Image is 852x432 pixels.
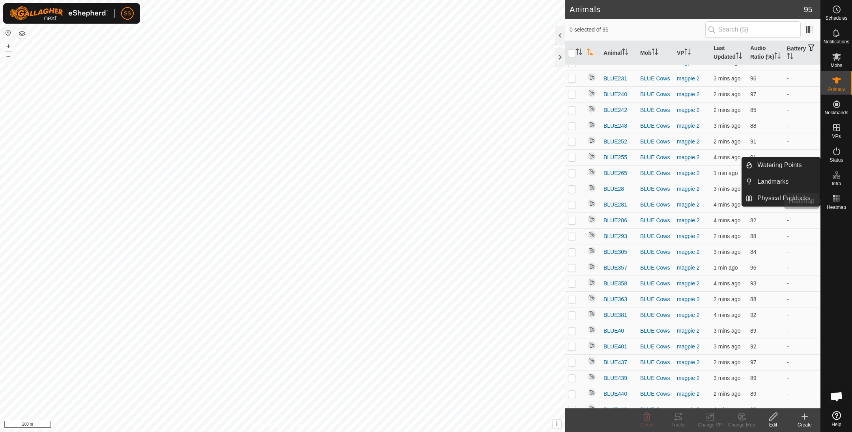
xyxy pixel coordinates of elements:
[784,228,820,244] td: -
[640,390,671,398] div: BLUE Cows
[742,190,820,206] li: Physical Paddocks
[784,339,820,354] td: -
[784,402,820,417] td: -
[587,309,596,318] img: returning off
[640,311,671,319] div: BLUE Cows
[784,307,820,323] td: -
[750,60,757,66] span: 91
[714,391,740,397] span: 1 Oct 2025, 10:25 am
[290,422,314,429] a: Contact Us
[600,41,637,65] th: Animal
[750,343,757,350] span: 92
[714,170,738,176] span: 1 Oct 2025, 10:25 am
[640,358,671,367] div: BLUE Cows
[714,75,740,82] span: 1 Oct 2025, 10:24 am
[4,28,13,38] button: Reset Map
[640,264,671,272] div: BLUE Cows
[587,151,596,161] img: returning off
[587,167,596,177] img: returning off
[640,248,671,256] div: BLUE Cows
[694,421,726,428] div: Change VP
[603,90,627,99] span: BLUE240
[784,102,820,118] td: -
[640,153,671,162] div: BLUE Cows
[714,233,740,239] span: 1 Oct 2025, 10:25 am
[714,312,740,318] span: 1 Oct 2025, 10:23 am
[753,174,820,190] a: Landmarks
[828,87,845,91] span: Animals
[603,169,627,177] span: BLUE265
[753,157,820,173] a: Watering Points
[587,293,596,303] img: returning off
[757,421,789,428] div: Edit
[750,312,757,318] span: 92
[640,422,654,428] span: Delete
[784,354,820,370] td: -
[603,343,627,351] span: BLUE401
[587,262,596,271] img: returning off
[677,154,700,160] a: magpie 2
[753,190,820,206] a: Physical Paddocks
[750,217,757,223] span: 82
[824,110,848,115] span: Neckbands
[784,71,820,86] td: -
[677,296,700,302] a: magpie 2
[677,312,700,318] a: magpie 2
[714,406,740,413] span: 1 Oct 2025, 10:23 am
[677,375,700,381] a: magpie 2
[603,358,627,367] span: BLUE437
[587,246,596,255] img: returning off
[750,328,757,334] span: 89
[576,50,582,56] p-sorticon: Activate to sort
[587,88,596,98] img: returning off
[603,122,627,130] span: BLUE248
[603,232,627,240] span: BLUE293
[587,104,596,114] img: returning off
[831,422,841,427] span: Help
[747,41,784,65] th: Audio Ratio (%)
[750,138,757,145] span: 91
[677,280,700,287] a: magpie 2
[750,296,757,302] span: 88
[124,9,131,18] span: SS
[603,74,627,83] span: BLUE231
[742,157,820,173] li: Watering Points
[677,359,700,365] a: magpie 2
[603,153,627,162] span: BLUE255
[640,216,671,225] div: BLUE Cows
[784,41,820,65] th: Battery
[603,185,624,193] span: BLUE28
[830,158,843,162] span: Status
[714,328,740,334] span: 1 Oct 2025, 10:24 am
[587,325,596,334] img: returning off
[714,296,740,302] span: 1 Oct 2025, 10:25 am
[714,359,740,365] span: 1 Oct 2025, 10:25 am
[726,421,757,428] div: Change Mob
[714,186,740,192] span: 1 Oct 2025, 10:24 am
[789,421,820,428] div: Create
[663,421,694,428] div: Tracks
[750,280,757,287] span: 93
[750,249,757,255] span: 84
[784,323,820,339] td: -
[677,406,700,413] a: magpie 2
[714,201,740,208] span: 1 Oct 2025, 10:23 am
[832,134,841,139] span: VPs
[17,29,27,38] button: Map Layers
[640,122,671,130] div: BLUE Cows
[677,75,700,82] a: magpie 2
[587,404,596,413] img: returning off
[587,277,596,287] img: returning off
[570,26,705,34] span: 0 selected of 95
[714,107,740,113] span: 1 Oct 2025, 10:24 am
[784,276,820,291] td: -
[677,201,700,208] a: magpie 2
[774,54,781,60] p-sorticon: Activate to sort
[603,311,627,319] span: BLUE381
[677,264,700,271] a: magpie 2
[714,264,738,271] span: 1 Oct 2025, 10:25 am
[4,52,13,61] button: –
[603,374,627,382] span: BLUE439
[587,199,596,208] img: returning off
[736,54,742,60] p-sorticon: Activate to sort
